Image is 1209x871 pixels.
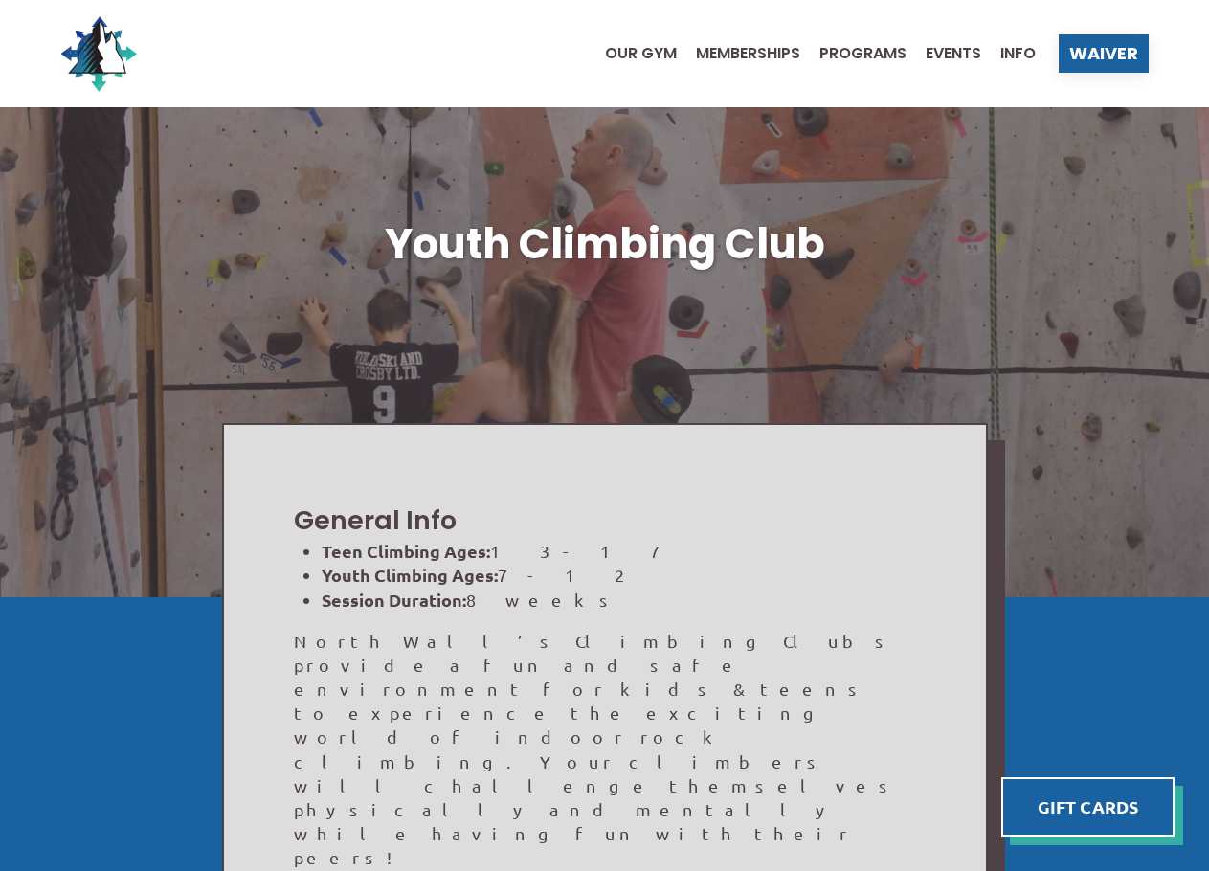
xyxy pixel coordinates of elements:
[605,46,677,61] span: Our Gym
[294,502,916,539] h2: General Info
[322,540,490,562] strong: Teen Climbing Ages:
[322,539,915,563] li: 13 - 17
[677,46,800,61] a: Memberships
[1000,46,1036,61] span: Info
[294,629,916,870] p: North Wall’s Climbing Clubs provide a fun and safe environment for kids & teens to experience the...
[60,15,137,92] img: North Wall Logo
[819,46,907,61] span: Programs
[800,46,907,61] a: Programs
[926,46,981,61] span: Events
[696,46,800,61] span: Memberships
[907,46,981,61] a: Events
[586,46,677,61] a: Our Gym
[1069,45,1138,62] span: Waiver
[981,46,1036,61] a: Info
[322,588,915,612] li: 8 weeks
[322,564,498,586] strong: Youth Climbing Ages:
[322,563,915,587] li: 7 - 12
[322,589,466,611] strong: Session Duration:
[1059,34,1149,73] a: Waiver
[60,215,1149,274] h1: Youth Climbing Club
